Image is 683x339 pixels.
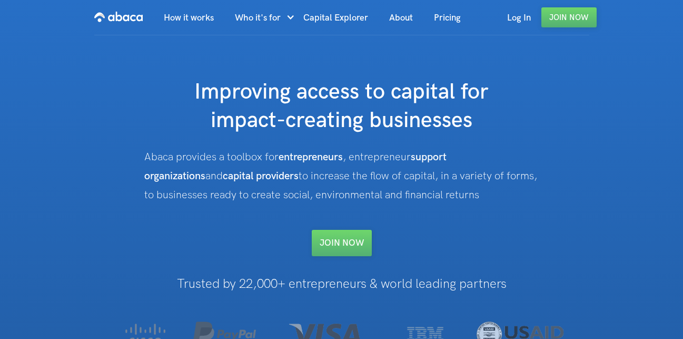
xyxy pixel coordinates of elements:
strong: entrepreneurs [279,151,343,163]
a: Join Now [541,7,597,27]
img: Abaca logo [94,8,143,25]
h1: Trusted by 22,000+ entrepreneurs & world leading partners [103,277,581,291]
strong: capital providers [223,170,299,182]
div: Abaca provides a toolbox for , entrepreneur and to increase the flow of capital, in a variety of ... [144,148,539,205]
h1: Improving access to capital for impact-creating businesses [131,78,552,135]
a: Join NOW [312,230,372,256]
